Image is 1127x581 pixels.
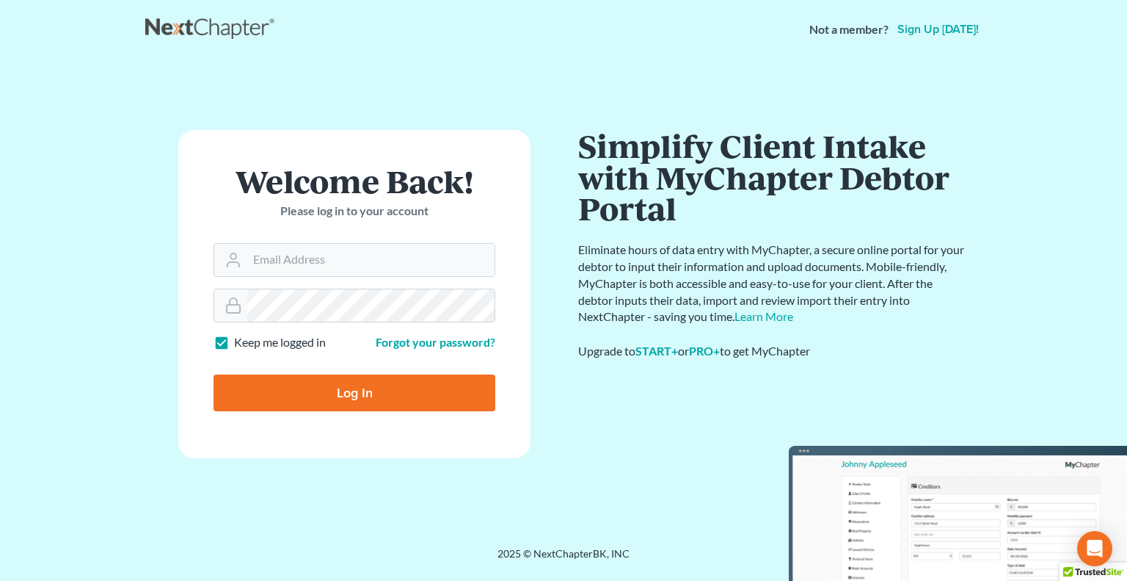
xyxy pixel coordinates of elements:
[214,203,495,220] p: Please log in to your account
[578,343,967,360] div: Upgrade to or to get MyChapter
[578,242,967,325] p: Eliminate hours of data entry with MyChapter, a secure online portal for your debtor to input the...
[214,375,495,411] input: Log In
[247,244,495,276] input: Email Address
[734,309,793,323] a: Learn More
[376,335,495,349] a: Forgot your password?
[234,334,326,351] label: Keep me logged in
[145,546,982,573] div: 2025 © NextChapterBK, INC
[578,130,967,224] h1: Simplify Client Intake with MyChapter Debtor Portal
[635,344,678,358] a: START+
[214,165,495,197] h1: Welcome Back!
[809,21,889,38] strong: Not a member?
[894,24,982,35] a: Sign up [DATE]!
[689,344,720,358] a: PRO+
[1077,531,1112,566] div: Open Intercom Messenger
